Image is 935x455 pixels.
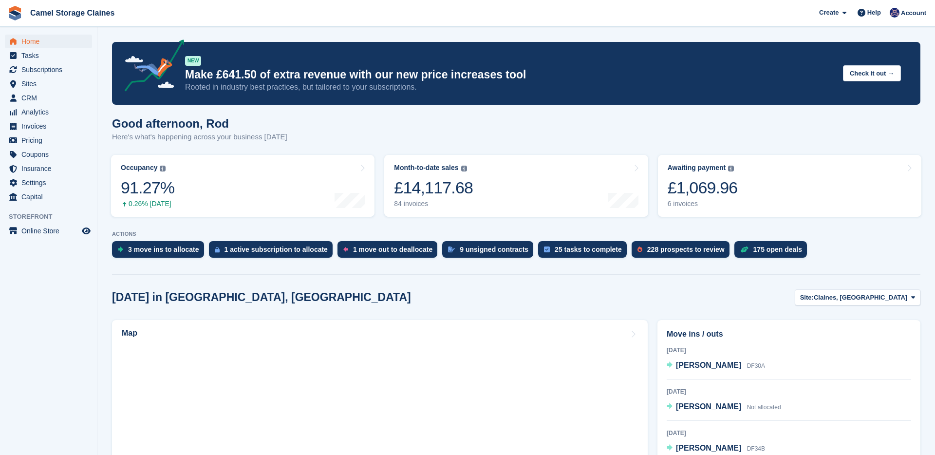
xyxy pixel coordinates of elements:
[26,5,118,21] a: Camel Storage Claines
[5,176,92,190] a: menu
[795,289,920,305] button: Site: Claines, [GEOGRAPHIC_DATA]
[461,166,467,171] img: icon-info-grey-7440780725fd019a000dd9b08b2336e03edf1995a4989e88bcd33f0948082b44.svg
[867,8,881,18] span: Help
[668,200,738,208] div: 6 invoices
[5,133,92,147] a: menu
[5,224,92,238] a: menu
[121,164,157,172] div: Occupancy
[112,117,287,130] h1: Good afternoon, Rod
[460,246,528,253] div: 9 unsigned contracts
[814,293,907,303] span: Claines, [GEOGRAPHIC_DATA]
[21,77,80,91] span: Sites
[21,35,80,48] span: Home
[901,8,926,18] span: Account
[9,212,97,222] span: Storefront
[544,246,550,252] img: task-75834270c22a3079a89374b754ae025e5fb1db73e45f91037f5363f120a921f8.svg
[667,328,911,340] h2: Move ins / outs
[112,132,287,143] p: Here's what's happening across your business [DATE]
[728,166,734,171] img: icon-info-grey-7440780725fd019a000dd9b08b2336e03edf1995a4989e88bcd33f0948082b44.svg
[122,329,137,338] h2: Map
[442,241,538,263] a: 9 unsigned contracts
[111,155,374,217] a: Occupancy 91.27% 0.26% [DATE]
[448,246,455,252] img: contract_signature_icon-13c848040528278c33f63329250d36e43548de30e8caae1d1a13099fd9432cc5.svg
[121,200,174,208] div: 0.26% [DATE]
[21,133,80,147] span: Pricing
[118,246,123,252] img: move_ins_to_allocate_icon-fdf77a2bb77ea45bf5b3d319d69a93e2d87916cf1d5bf7949dd705db3b84f3ca.svg
[647,246,725,253] div: 228 prospects to review
[112,241,209,263] a: 3 move ins to allocate
[185,68,835,82] p: Make £641.50 of extra revenue with our new price increases tool
[394,178,473,198] div: £14,117.68
[676,361,741,369] span: [PERSON_NAME]
[21,190,80,204] span: Capital
[667,387,911,396] div: [DATE]
[116,39,185,95] img: price-adjustments-announcement-icon-8257ccfd72463d97f412b2fc003d46551f7dbcb40ab6d574587a9cd5c0d94...
[343,246,348,252] img: move_outs_to_deallocate_icon-f764333ba52eb49d3ac5e1228854f67142a1ed5810a6f6cc68b1a99e826820c5.svg
[384,155,648,217] a: Month-to-date sales £14,117.68 84 invoices
[337,241,442,263] a: 1 move out to deallocate
[5,91,92,105] a: menu
[5,190,92,204] a: menu
[21,63,80,76] span: Subscriptions
[185,82,835,93] p: Rooted in industry best practices, but tailored to your subscriptions.
[353,246,432,253] div: 1 move out to deallocate
[5,148,92,161] a: menu
[224,246,328,253] div: 1 active subscription to allocate
[209,241,337,263] a: 1 active subscription to allocate
[734,241,812,263] a: 175 open deals
[753,246,802,253] div: 175 open deals
[747,404,781,411] span: Not allocated
[185,56,201,66] div: NEW
[637,246,642,252] img: prospect-51fa495bee0391a8d652442698ab0144808aea92771e9ea1ae160a38d050c398.svg
[676,402,741,411] span: [PERSON_NAME]
[112,291,411,304] h2: [DATE] in [GEOGRAPHIC_DATA], [GEOGRAPHIC_DATA]
[819,8,839,18] span: Create
[8,6,22,20] img: stora-icon-8386f47178a22dfd0bd8f6a31ec36ba5ce8667c1dd55bd0f319d3a0aa187defe.svg
[658,155,921,217] a: Awaiting payment £1,069.96 6 invoices
[890,8,899,18] img: Rod
[668,178,738,198] div: £1,069.96
[394,200,473,208] div: 84 invoices
[21,119,80,133] span: Invoices
[668,164,726,172] div: Awaiting payment
[21,224,80,238] span: Online Store
[667,346,911,355] div: [DATE]
[21,148,80,161] span: Coupons
[5,49,92,62] a: menu
[5,162,92,175] a: menu
[747,362,765,369] span: DF30A
[740,246,748,253] img: deal-1b604bf984904fb50ccaf53a9ad4b4a5d6e5aea283cecdc64d6e3604feb123c2.svg
[676,444,741,452] span: [PERSON_NAME]
[667,401,781,414] a: [PERSON_NAME] Not allocated
[21,105,80,119] span: Analytics
[667,442,765,455] a: [PERSON_NAME] DF34B
[667,360,765,372] a: [PERSON_NAME] DF30A
[5,105,92,119] a: menu
[747,445,765,452] span: DF34B
[667,429,911,437] div: [DATE]
[5,77,92,91] a: menu
[5,63,92,76] a: menu
[21,162,80,175] span: Insurance
[632,241,734,263] a: 228 prospects to review
[800,293,814,303] span: Site:
[112,231,920,237] p: ACTIONS
[21,49,80,62] span: Tasks
[5,119,92,133] a: menu
[5,35,92,48] a: menu
[555,246,622,253] div: 25 tasks to complete
[160,166,166,171] img: icon-info-grey-7440780725fd019a000dd9b08b2336e03edf1995a4989e88bcd33f0948082b44.svg
[215,246,220,253] img: active_subscription_to_allocate_icon-d502201f5373d7db506a760aba3b589e785aa758c864c3986d89f69b8ff3...
[80,225,92,237] a: Preview store
[21,176,80,190] span: Settings
[394,164,458,172] div: Month-to-date sales
[128,246,199,253] div: 3 move ins to allocate
[121,178,174,198] div: 91.27%
[843,65,901,81] button: Check it out →
[538,241,632,263] a: 25 tasks to complete
[21,91,80,105] span: CRM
